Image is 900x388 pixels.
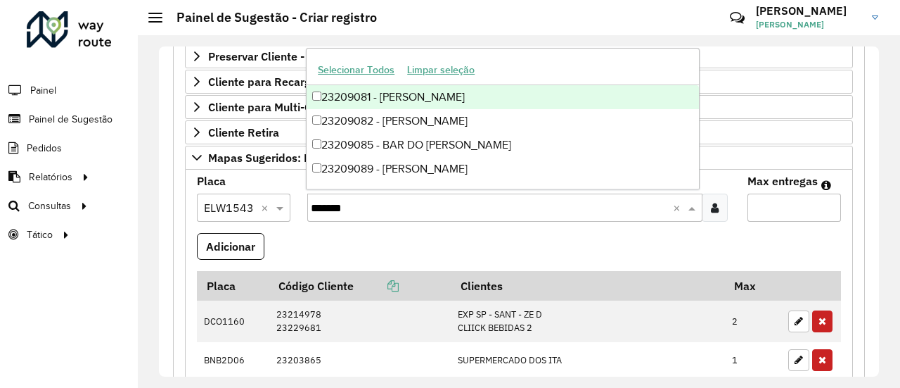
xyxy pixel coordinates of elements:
td: BNB2D06 [197,342,269,379]
span: Preservar Cliente - Devem ficar no buffer, não roteirizar [208,51,494,62]
td: DCO1160 [197,301,269,342]
ng-dropdown-panel: Options list [306,48,700,189]
th: Código Cliente [269,271,451,301]
a: Cliente Retira [185,120,853,144]
div: 23209089 - [PERSON_NAME] [307,157,699,181]
button: Adicionar [197,233,264,260]
span: Relatórios [29,170,72,184]
td: SUPERMERCADO DOS ITA [451,342,725,379]
button: Limpar seleção [401,59,481,81]
span: Tático [27,227,53,242]
a: Copiar [354,279,399,293]
label: Placa [197,173,226,189]
a: Mapas Sugeridos: Placa-Cliente [185,146,853,170]
td: 23203865 [269,342,451,379]
th: Max [725,271,781,301]
span: Mapas Sugeridos: Placa-Cliente [208,152,373,163]
span: Cliente para Recarga [208,76,317,87]
div: 23209081 - [PERSON_NAME] [307,85,699,109]
a: Cliente para Multi-CDD/Internalização [185,95,853,119]
div: 23209085 - BAR DO [PERSON_NAME] [307,133,699,157]
a: Preservar Cliente - Devem ficar no buffer, não roteirizar [185,44,853,68]
h2: Painel de Sugestão - Criar registro [162,10,377,25]
span: Painel de Sugestão [29,112,112,127]
td: 23214978 23229681 [269,301,451,342]
a: Cliente para Recarga [185,70,853,94]
span: Consultas [28,199,71,213]
button: Selecionar Todos [311,59,401,81]
span: Painel [30,83,56,98]
span: Cliente Retira [208,127,279,138]
div: 23209082 - [PERSON_NAME] [307,109,699,133]
span: Cliente para Multi-CDD/Internalização [208,101,406,113]
td: 1 [725,342,781,379]
span: Clear all [261,199,273,216]
span: Clear all [673,199,685,216]
em: Máximo de clientes que serão colocados na mesma rota com os clientes informados [821,180,831,191]
th: Clientes [451,271,725,301]
td: EXP SP - SANT - ZE D CLIICK BEBIDAS 2 [451,301,725,342]
label: Max entregas [747,173,818,189]
span: Pedidos [27,141,62,156]
span: [PERSON_NAME] [756,18,861,31]
td: 2 [725,301,781,342]
th: Placa [197,271,269,301]
a: Contato Rápido [722,3,752,33]
h3: [PERSON_NAME] [756,4,861,18]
